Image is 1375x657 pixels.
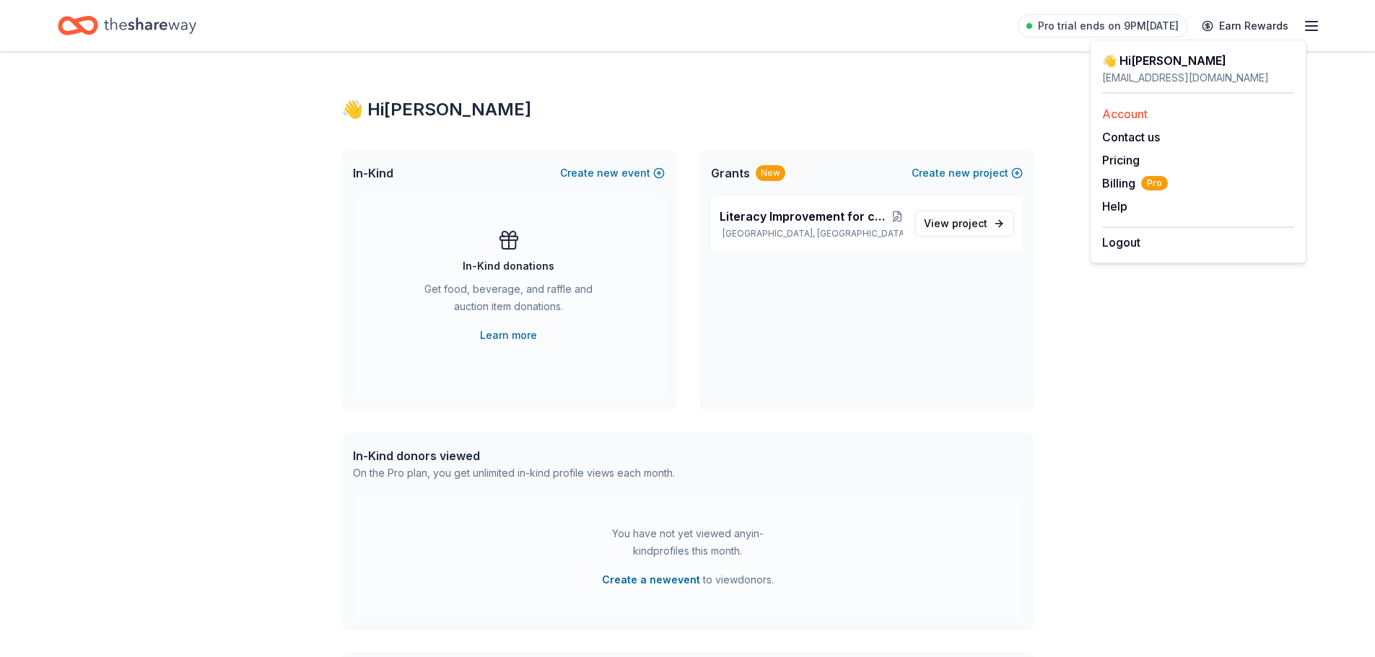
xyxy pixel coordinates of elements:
[560,164,665,182] button: Createnewevent
[711,164,750,182] span: Grants
[1102,153,1140,167] a: Pricing
[924,215,987,232] span: View
[1102,69,1294,87] div: [EMAIL_ADDRESS][DOMAIN_NAME]
[58,9,196,43] a: Home
[463,257,554,275] div: In-Kind donations
[720,228,903,239] p: [GEOGRAPHIC_DATA], [GEOGRAPHIC_DATA]
[1102,175,1168,192] button: BillingPro
[411,281,607,321] div: Get food, beverage, and raffle and auction item donations.
[353,464,675,482] div: On the Pro plan, you get unlimited in-kind profile views each month.
[597,164,619,182] span: new
[341,98,1034,121] div: 👋 Hi [PERSON_NAME]
[1102,107,1148,121] a: Account
[598,525,778,560] div: You have not yet viewed any in-kind profiles this month.
[1038,17,1179,35] span: Pro trial ends on 9PM[DATE]
[756,165,785,181] div: New
[1018,14,1187,38] a: Pro trial ends on 9PM[DATE]
[602,571,700,588] button: Create a newevent
[1141,176,1168,190] span: Pro
[1102,175,1168,192] span: Billing
[1102,52,1294,69] div: 👋 Hi [PERSON_NAME]
[480,327,537,344] a: Learn more
[912,164,1023,182] button: Createnewproject
[952,217,987,229] span: project
[915,211,1014,237] a: View project
[1102,128,1160,146] button: Contact us
[1193,13,1297,39] a: Earn Rewards
[353,447,675,464] div: In-Kind donors viewed
[1102,234,1140,251] button: Logout
[602,571,774,588] span: to view donors .
[720,208,891,225] span: Literacy Improvement for children in [GEOGRAPHIC_DATA] [GEOGRAPHIC_DATA] region
[1102,198,1127,215] button: Help
[948,164,970,182] span: new
[353,164,393,182] span: In-Kind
